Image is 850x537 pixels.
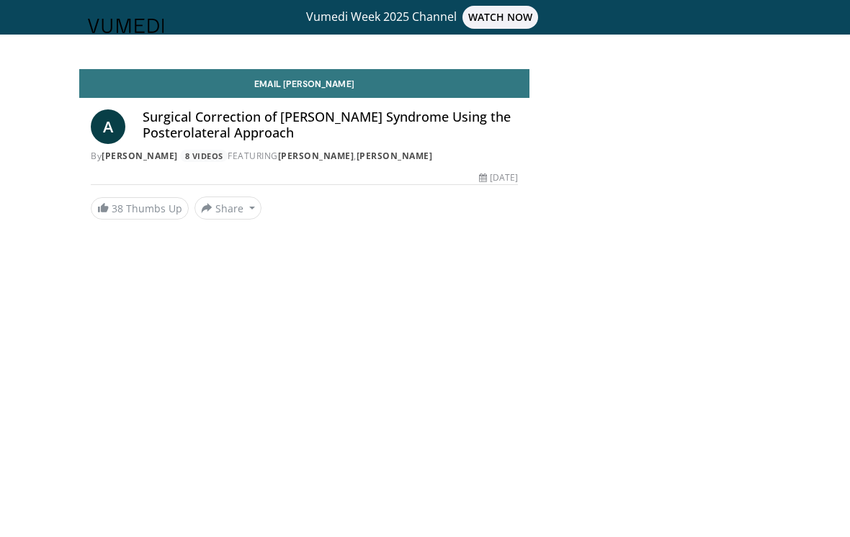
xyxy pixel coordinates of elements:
a: [PERSON_NAME] [278,150,354,162]
a: Email [PERSON_NAME] [79,69,529,98]
a: 38 Thumbs Up [91,197,189,220]
a: [PERSON_NAME] [357,150,433,162]
img: VuMedi Logo [88,19,164,33]
a: A [91,109,125,144]
div: [DATE] [479,171,518,184]
a: [PERSON_NAME] [102,150,178,162]
button: Share [194,197,261,220]
div: By FEATURING , [91,150,518,163]
a: 8 Videos [180,150,228,162]
span: 38 [112,202,123,215]
h4: Surgical Correction of [PERSON_NAME] Syndrome Using the Posterolateral Approach [143,109,518,140]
